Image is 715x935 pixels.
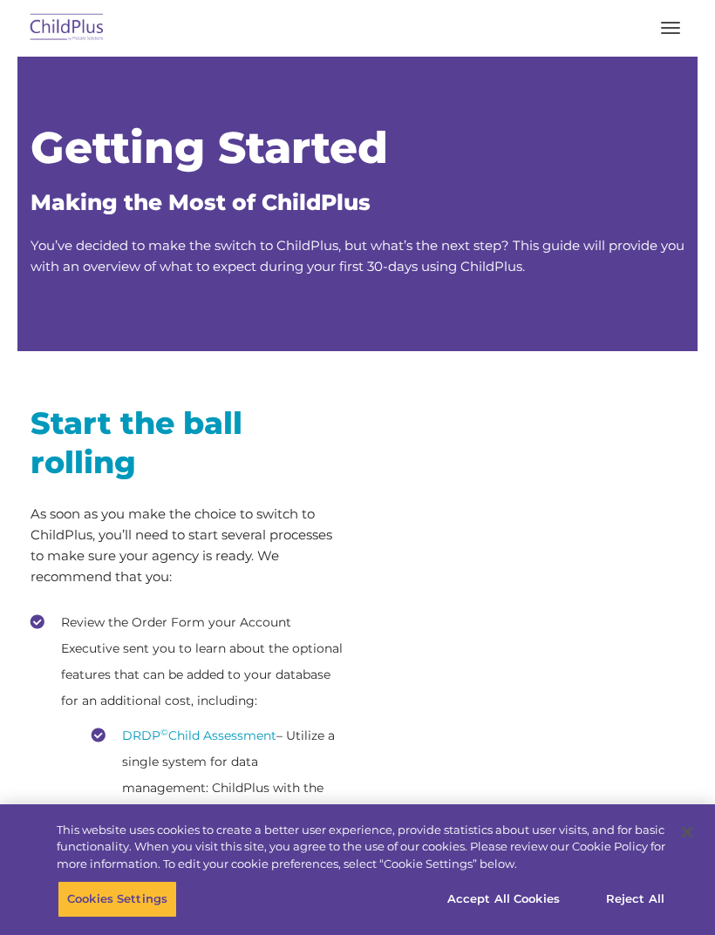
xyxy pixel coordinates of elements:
[581,881,690,918] button: Reject All
[31,237,684,274] span: You’ve decided to make the switch to ChildPlus, but what’s the next step? This guide will provide...
[31,504,344,587] p: As soon as you make the choice to switch to ChildPlus, you’ll need to start several processes to ...
[26,8,108,49] img: ChildPlus by Procare Solutions
[668,813,706,851] button: Close
[31,403,344,482] h2: Start the ball rolling
[160,727,168,738] sup: ©
[92,722,344,827] li: – Utilize a single system for data management: ChildPlus with the DRDP built-in.
[57,822,665,873] div: This website uses cookies to create a better user experience, provide statistics about user visit...
[31,189,371,215] span: Making the Most of ChildPlus
[122,728,276,743] a: DRDP©Child Assessment
[438,881,569,918] button: Accept All Cookies
[58,881,177,918] button: Cookies Settings
[31,121,388,174] span: Getting Started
